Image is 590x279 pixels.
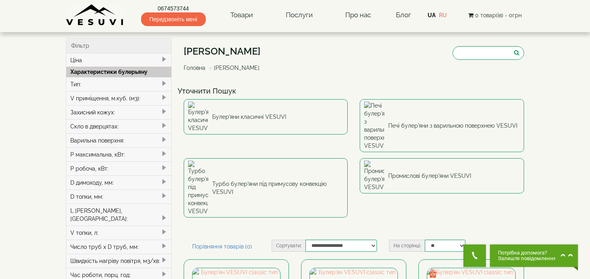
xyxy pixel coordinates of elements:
[141,12,206,26] span: Передзвоніть мені
[66,39,171,53] div: Фільтр
[66,226,171,240] div: V топки, л:
[188,161,208,215] img: Турбо булер'яни під примусову конвекцію VESUVI
[66,175,171,189] div: D димоходу, мм:
[66,133,171,147] div: Варильна поверхня:
[66,105,171,119] div: Захисний кожух:
[66,254,171,268] div: Швидкість нагріву повітря, м3/хв:
[389,240,425,252] label: На сторінці:
[66,204,171,226] div: L [PERSON_NAME], [GEOGRAPHIC_DATA]:
[428,12,436,18] a: UA
[66,240,171,254] div: Число труб x D труб, мм:
[184,240,260,253] a: Порівняння товарів (0)
[490,244,578,267] button: Chat button
[439,12,447,18] a: RU
[466,11,524,20] button: 0 товар(ів) - 0грн
[364,161,384,191] img: Промислові булер'яни VESUVI
[66,53,171,67] div: Ціна
[207,64,260,72] li: [PERSON_NAME]
[184,158,348,218] a: Турбо булер'яни під примусову конвекцію VESUVI Турбо булер'яни під примусову конвекцію VESUVI
[66,77,171,91] div: Тип:
[272,240,305,252] label: Сортувати:
[184,65,205,71] a: Головна
[337,6,379,24] a: Про нас
[498,256,556,261] span: Залиште повідомлення
[463,244,486,267] button: Get Call button
[278,6,321,24] a: Послуги
[184,46,266,57] h1: [PERSON_NAME]
[498,250,556,256] span: Потрібна допомога?
[66,161,171,175] div: P робоча, кВт:
[141,4,206,12] a: 0674573744
[396,11,411,19] a: Блог
[66,119,171,133] div: Скло в дверцятах:
[475,12,522,18] span: 0 товар(ів) - 0грн
[364,102,384,150] img: Печі булер'яни з варильною поверхнею VESUVI
[66,4,124,26] img: Завод VESUVI
[66,91,171,105] div: V приміщення, м.куб. (м3):
[188,102,208,132] img: Булер'яни класичні VESUVI
[178,87,531,95] h4: Уточнити Пошук
[360,99,524,152] a: Печі булер'яни з варильною поверхнею VESUVI Печі булер'яни з варильною поверхнею VESUVI
[184,99,348,134] a: Булер'яни класичні VESUVI Булер'яни класичні VESUVI
[429,270,437,278] img: gift
[66,147,171,161] div: P максимальна, кВт:
[66,67,171,77] div: Характеристики булерьяну
[66,189,171,204] div: D топки, мм:
[222,6,261,24] a: Товари
[360,158,524,193] a: Промислові булер'яни VESUVI Промислові булер'яни VESUVI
